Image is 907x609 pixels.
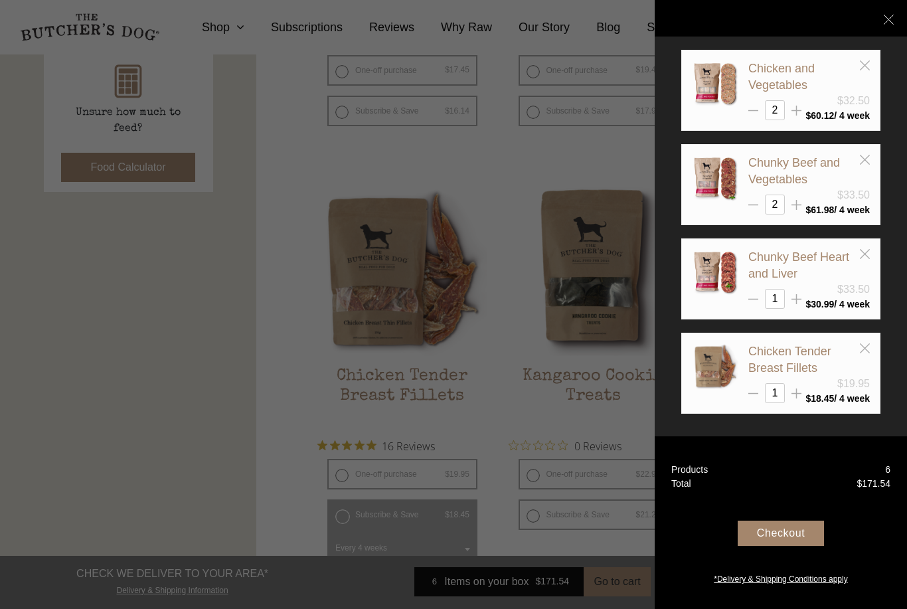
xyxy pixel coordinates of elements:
a: Products 6 Total $171.54 Checkout [655,436,907,609]
bdi: 61.98 [805,205,834,215]
div: / 4 week [805,111,870,120]
div: $33.50 [837,282,870,298]
span: $ [857,478,862,489]
a: Chicken and Vegetables [748,62,815,92]
div: / 4 week [805,394,870,403]
div: Checkout [738,521,824,546]
span: $ [805,110,811,121]
div: $19.95 [837,376,870,392]
div: $33.50 [837,187,870,203]
div: / 4 week [805,205,870,215]
bdi: 171.54 [857,478,890,489]
span: $ [805,393,811,404]
img: Chunky Beef and Vegetables [692,155,738,201]
a: Chicken Tender Breast Fillets [748,345,831,375]
a: Chunky Beef Heart and Liver [748,250,849,280]
img: Chunky Beef Heart and Liver [692,249,738,296]
span: $ [805,205,811,215]
div: 6 [885,463,890,477]
div: / 4 week [805,300,870,309]
div: Products [671,463,708,477]
a: Chunky Beef and Vegetables [748,156,840,186]
img: Chicken and Vegetables [692,60,738,107]
a: *Delivery & Shipping Conditions apply [655,570,907,585]
span: $ [805,299,811,309]
div: $32.50 [837,93,870,109]
bdi: 30.99 [805,299,834,309]
bdi: 18.45 [805,393,834,404]
bdi: 60.12 [805,110,834,121]
img: Chicken Tender Breast Fillets [692,343,738,390]
div: Total [671,477,691,491]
